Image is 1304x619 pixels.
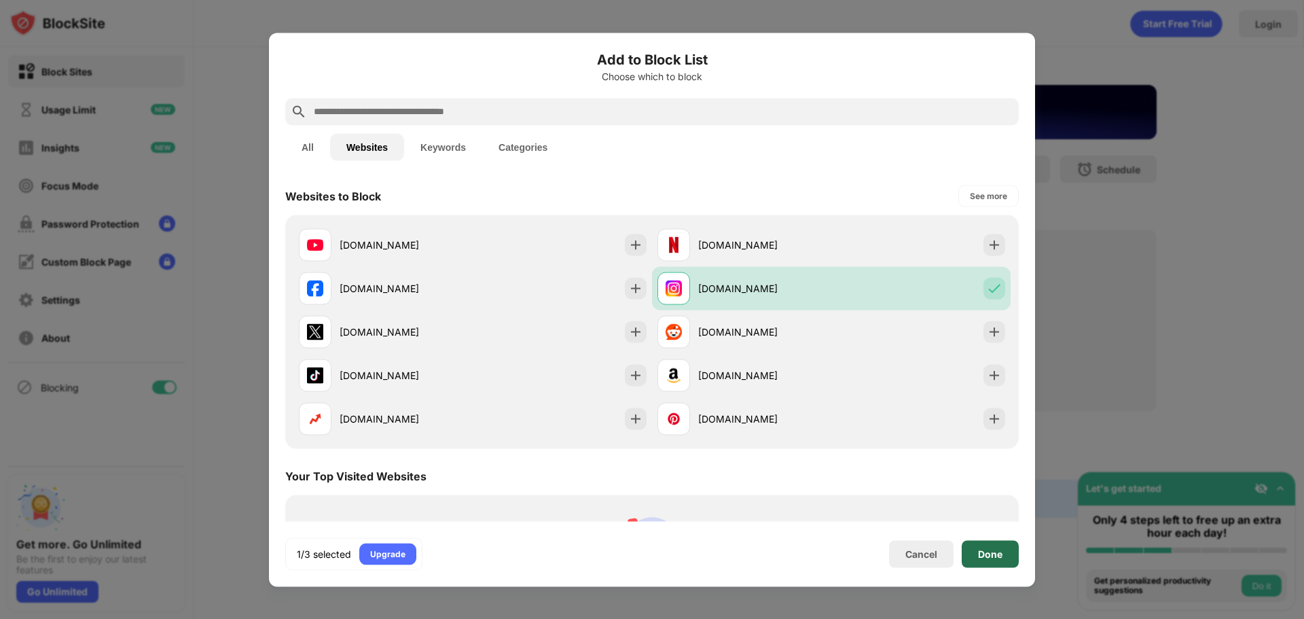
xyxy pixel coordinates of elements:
[619,511,685,576] img: personal-suggestions.svg
[905,548,937,560] div: Cancel
[340,281,473,296] div: [DOMAIN_NAME]
[297,547,351,561] div: 1/3 selected
[285,469,427,482] div: Your Top Visited Websites
[482,133,564,160] button: Categories
[307,236,323,253] img: favicons
[285,189,381,202] div: Websites to Block
[370,547,405,561] div: Upgrade
[340,368,473,383] div: [DOMAIN_NAME]
[666,323,682,340] img: favicons
[698,412,831,426] div: [DOMAIN_NAME]
[666,236,682,253] img: favicons
[698,281,831,296] div: [DOMAIN_NAME]
[285,133,330,160] button: All
[330,133,404,160] button: Websites
[285,71,1019,82] div: Choose which to block
[698,238,831,252] div: [DOMAIN_NAME]
[666,280,682,296] img: favicons
[698,368,831,383] div: [DOMAIN_NAME]
[666,367,682,383] img: favicons
[340,325,473,339] div: [DOMAIN_NAME]
[307,367,323,383] img: favicons
[666,410,682,427] img: favicons
[307,280,323,296] img: favicons
[978,548,1002,559] div: Done
[340,412,473,426] div: [DOMAIN_NAME]
[340,238,473,252] div: [DOMAIN_NAME]
[307,410,323,427] img: favicons
[404,133,482,160] button: Keywords
[285,49,1019,69] h6: Add to Block List
[698,325,831,339] div: [DOMAIN_NAME]
[291,103,307,120] img: search.svg
[970,189,1007,202] div: See more
[307,323,323,340] img: favicons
